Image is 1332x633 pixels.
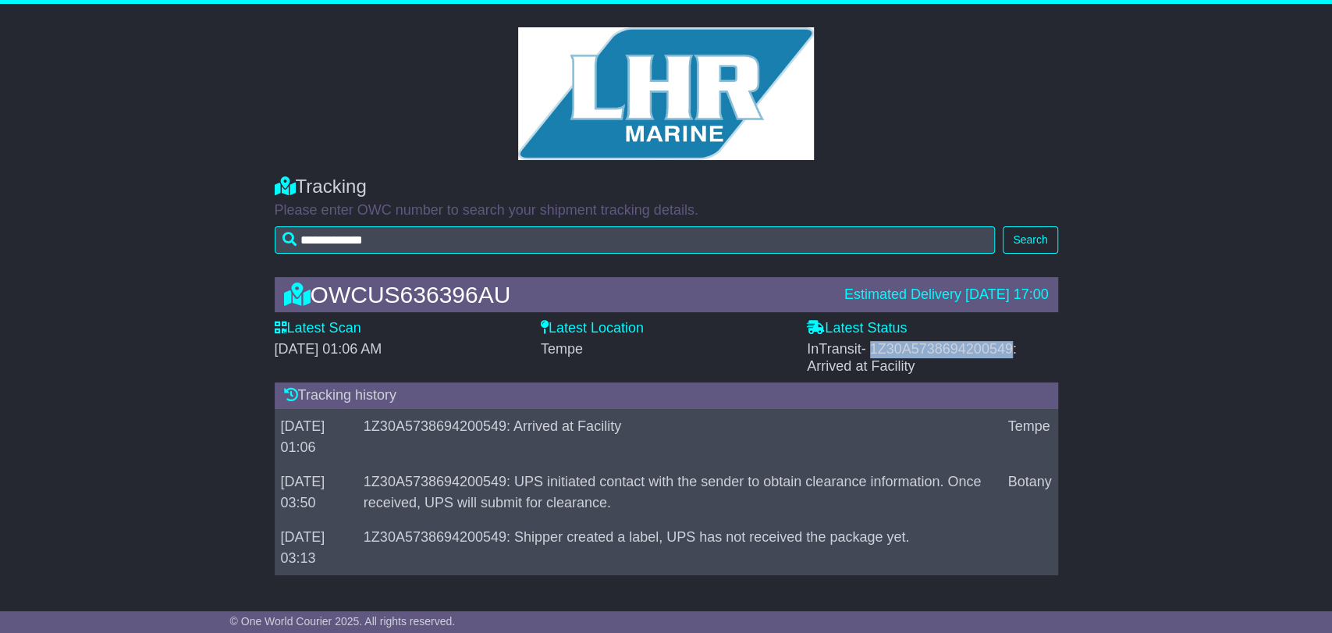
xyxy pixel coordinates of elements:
[1001,409,1057,464] td: Tempe
[275,176,1058,198] div: Tracking
[807,320,907,337] label: Latest Status
[275,202,1058,219] p: Please enter OWC number to search your shipment tracking details.
[275,341,382,357] span: [DATE] 01:06 AM
[357,409,1002,464] td: 1Z30A5738694200549: Arrived at Facility
[541,320,644,337] label: Latest Location
[275,409,357,464] td: [DATE] 01:06
[807,341,1017,374] span: - 1Z30A5738694200549: Arrived at Facility
[357,520,1002,575] td: 1Z30A5738694200549: Shipper created a label, UPS has not received the package yet.
[230,615,456,628] span: © One World Courier 2025. All rights reserved.
[844,286,1049,304] div: Estimated Delivery [DATE] 17:00
[275,382,1058,409] div: Tracking history
[276,282,836,308] div: OWCUS636396AU
[518,27,815,160] img: GetCustomerLogo
[275,520,357,575] td: [DATE] 03:13
[541,341,583,357] span: Tempe
[1003,226,1057,254] button: Search
[275,320,361,337] label: Latest Scan
[807,341,1017,374] span: InTransit
[357,464,1002,520] td: 1Z30A5738694200549: UPS initiated contact with the sender to obtain clearance information. Once r...
[275,464,357,520] td: [DATE] 03:50
[1001,464,1057,520] td: Botany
